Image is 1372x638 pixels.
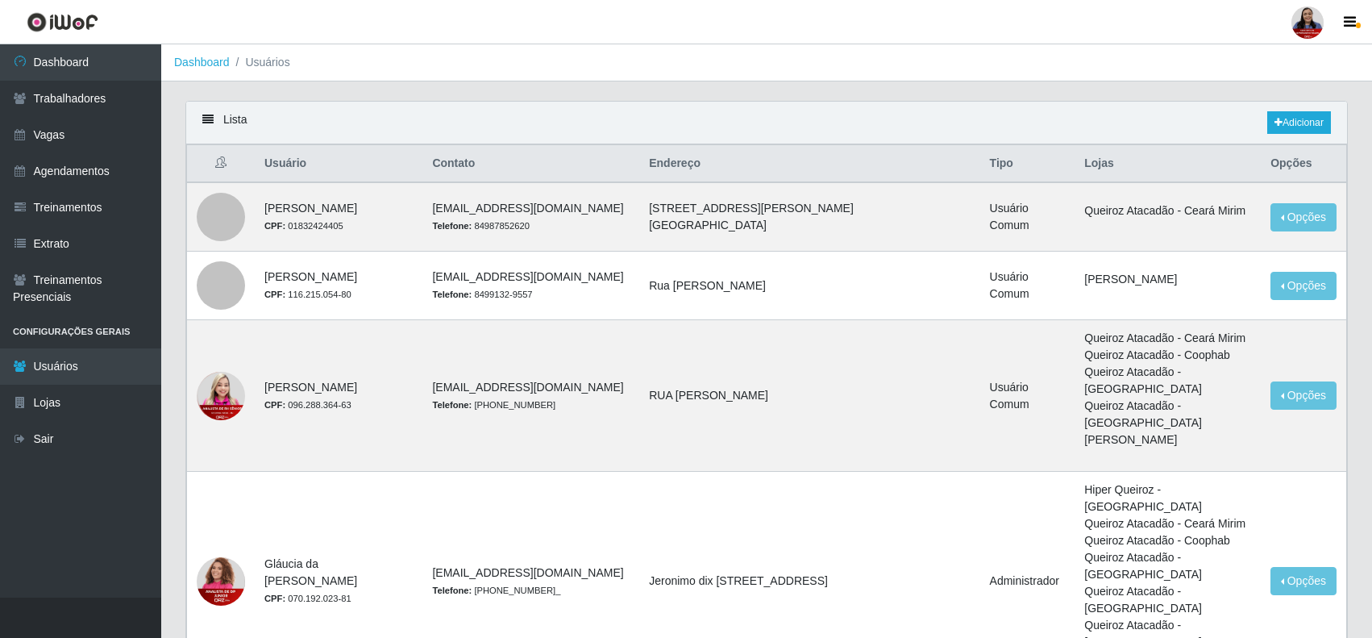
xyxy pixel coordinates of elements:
[1075,145,1261,183] th: Lojas
[432,290,472,299] strong: Telefone:
[1084,347,1251,364] li: Queiroz Atacadão - Coophab
[980,145,1075,183] th: Tipo
[639,320,979,472] td: RUA [PERSON_NAME]
[432,290,532,299] small: 8499132-9557
[264,290,351,299] small: 116.215.054-80
[264,400,285,410] strong: CPF:
[422,252,639,320] td: [EMAIL_ADDRESS][DOMAIN_NAME]
[980,252,1075,320] td: Usuário Comum
[432,400,472,410] strong: Telefone:
[1084,364,1251,398] li: Queiroz Atacadão - [GEOGRAPHIC_DATA]
[980,320,1075,472] td: Usuário Comum
[1270,567,1337,595] button: Opções
[432,400,555,410] small: [PHONE_NUMBER]
[255,252,422,320] td: [PERSON_NAME]
[174,56,230,69] a: Dashboard
[161,44,1372,81] nav: breadcrumb
[1270,272,1337,300] button: Opções
[1270,382,1337,410] button: Opções
[1270,203,1337,231] button: Opções
[432,221,472,231] strong: Telefone:
[264,221,343,231] small: 01832424405
[264,400,351,410] small: 096.288.364-63
[264,594,285,603] strong: CPF:
[432,586,472,595] strong: Telefone:
[639,182,979,252] td: [STREET_ADDRESS][PERSON_NAME] [GEOGRAPHIC_DATA]
[264,290,285,299] strong: CPF:
[980,182,1075,252] td: Usuário Comum
[1261,145,1346,183] th: Opções
[230,54,290,71] li: Usuários
[1084,271,1251,288] li: [PERSON_NAME]
[1084,398,1251,432] li: Queiroz Atacadão - [GEOGRAPHIC_DATA]
[264,594,351,603] small: 070.192.023-81
[422,145,639,183] th: Contato
[1084,482,1251,515] li: Hiper Queiroz - [GEOGRAPHIC_DATA]
[422,182,639,252] td: [EMAIL_ADDRESS][DOMAIN_NAME]
[432,586,560,595] small: [PHONE_NUMBER]_
[1084,330,1251,347] li: Queiroz Atacadão - Ceará Mirim
[639,252,979,320] td: Rua [PERSON_NAME]
[422,320,639,472] td: [EMAIL_ADDRESS][DOMAIN_NAME]
[1267,111,1331,134] a: Adicionar
[255,145,422,183] th: Usuário
[432,221,529,231] small: 84987852620
[186,102,1347,144] div: Lista
[1084,515,1251,532] li: Queiroz Atacadão - Ceará Mirim
[1084,202,1251,219] li: Queiroz Atacadão - Ceará Mirim
[1084,583,1251,617] li: Queiroz Atacadão - [GEOGRAPHIC_DATA]
[639,145,979,183] th: Endereço
[27,12,98,32] img: CoreUI Logo
[1084,532,1251,549] li: Queiroz Atacadão - Coophab
[255,320,422,472] td: [PERSON_NAME]
[255,182,422,252] td: [PERSON_NAME]
[1084,432,1251,448] li: [PERSON_NAME]
[1084,549,1251,583] li: Queiroz Atacadão - [GEOGRAPHIC_DATA]
[264,221,285,231] strong: CPF:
